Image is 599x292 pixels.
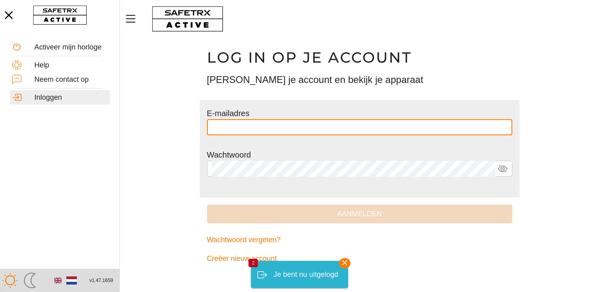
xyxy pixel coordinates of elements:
button: Nederlands [65,274,78,287]
div: 2 [249,259,258,267]
a: Wachtwoord vergeten? [207,231,512,249]
label: Wachtwoord [207,150,251,159]
img: ModeDark.svg [22,272,38,288]
a: Creëer nieuw account [207,249,512,268]
button: Menu [124,10,144,27]
span: v1.47.1659 [90,276,113,285]
button: Engels [51,274,65,287]
img: en.svg [54,277,62,284]
span: Aanmelden [213,208,506,220]
label: E-mailadres [207,109,250,118]
span: Creëer nieuw account [207,253,277,265]
h1: Log in op je account [207,48,512,67]
div: Je bent nu uitgelogd [273,267,338,282]
div: Neem contact op [34,75,107,84]
button: v1.47.1659 [85,274,118,287]
span: Wachtwoord vergeten? [207,234,281,246]
button: Aanmelden [207,205,512,223]
img: nl.svg [66,275,77,286]
img: Help.svg [12,60,22,70]
div: Inloggen [34,93,107,102]
img: ModeLight.svg [2,272,18,288]
div: Activeer mijn horloge [34,43,107,52]
div: Help [34,61,107,70]
img: ContactUs.svg [12,75,22,84]
h3: [PERSON_NAME] je account en bekijk je apparaat [207,73,512,87]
